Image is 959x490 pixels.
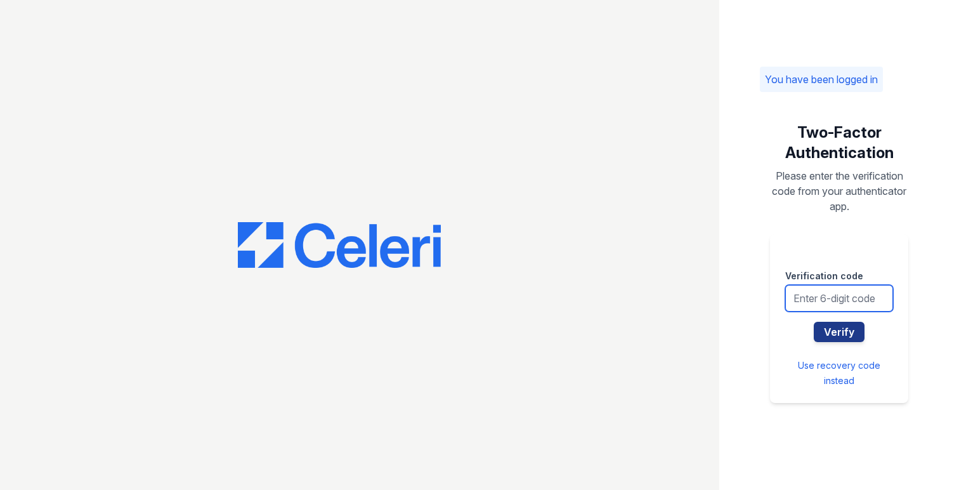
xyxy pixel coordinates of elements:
[238,222,441,268] img: CE_Logo_Blue-a8612792a0a2168367f1c8372b55b34899dd931a85d93a1a3d3e32e68fde9ad4.png
[785,270,863,282] label: Verification code
[814,322,864,342] button: Verify
[770,122,908,163] h1: Two-Factor Authentication
[785,285,893,312] input: Enter 6-digit code
[765,72,878,87] p: You have been logged in
[798,360,880,386] a: Use recovery code instead
[770,168,908,214] p: Please enter the verification code from your authenticator app.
